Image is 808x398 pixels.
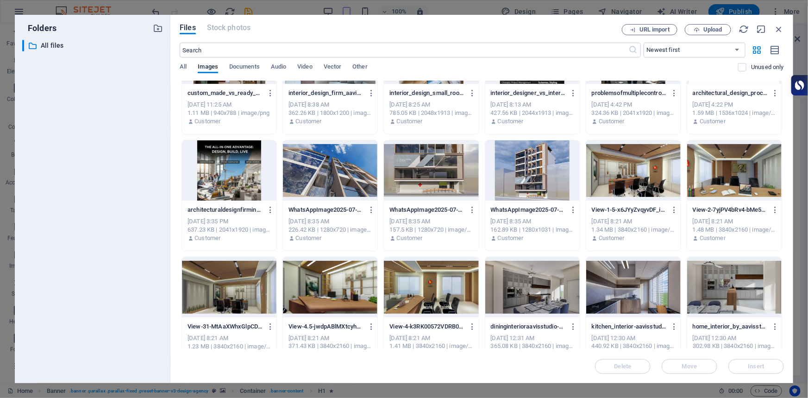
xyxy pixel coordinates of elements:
span: Vector [324,61,342,74]
span: All [180,61,187,74]
div: [DATE] 11:25 AM [188,101,271,109]
p: View-2-7yjPV4bRv4-bMe5Il-IfJg.webp [693,206,768,214]
p: Customer [498,234,524,242]
p: Customer [599,117,625,126]
span: Other [352,61,367,74]
p: View-4.5-jwdpABlMXtcyhy03GWqALQ.webp [288,322,363,331]
div: [DATE] 8:13 AM [491,101,574,109]
button: URL import [622,24,677,35]
p: WhatsAppImage2025-07-13at9.13.34PM-pWPg37Eq2z2GgJhPdYAadg.webp [389,206,464,214]
div: 440.92 KB | 3840x2160 | image/webp [592,342,675,351]
div: 302.98 KB | 3840x2160 | image/webp [693,342,776,351]
div: 1.59 MB | 1536x1024 | image/png [693,109,776,117]
div: 1.41 MB | 3840x2160 | image/webp [389,342,473,351]
p: problemsofmultiplecontroctors-f6MuvspkuFTbKNJWLyx8lw.webp [592,89,667,97]
span: This file type is not supported by this element [207,22,251,33]
div: 157.5 KB | 1280x720 | image/webp [389,226,473,234]
p: WhatsAppImage2025-07-13at9.13.38PM-wXdbu6fcsaNyjkTICeZSnA.webp [491,206,566,214]
div: [DATE] 12:30 AM [693,334,776,342]
div: 362.26 KB | 1800x1200 | image/webp [288,109,372,117]
div: [DATE] 8:21 AM [389,334,473,342]
div: [DATE] 8:38 AM [288,101,372,109]
span: Files [180,22,196,33]
p: Customer [397,117,423,126]
p: home_interior_by_aavisstudio-EEBHRkICpiZLkfBOA4WLuQ.webp [693,322,768,331]
p: Customer [295,117,321,126]
i: Close [774,24,784,34]
p: Customer [599,234,625,242]
p: All files [41,40,146,51]
span: Upload [703,27,722,32]
div: [DATE] 8:35 AM [389,217,473,226]
div: 371.43 KB | 3840x2160 | image/webp [288,342,372,351]
div: 1.11 MB | 940x788 | image/png [188,109,271,117]
p: interior_design_firm_aavis_studio-F-OEWz9KI2tpaS1FzZlO0A.webp [288,89,363,97]
i: Minimize [756,24,766,34]
i: Reload [739,24,749,34]
i: Create new folder [153,23,163,33]
div: [DATE] 8:35 AM [288,217,372,226]
div: 324.36 KB | 2041x1920 | image/webp [592,109,675,117]
input: Search [180,43,628,57]
div: 785.05 KB | 2048x1913 | image/webp [389,109,473,117]
div: 1.23 MB | 3840x2160 | image/webp [188,342,271,351]
p: Customer [194,117,220,126]
p: architectural_design_process-Em0yccMlr6knbRLb0-G-Ag.png [693,89,768,97]
div: [DATE] 3:35 PM [188,217,271,226]
div: 226.42 KB | 1280x720 | image/webp [288,226,372,234]
button: Upload [685,24,731,35]
div: 365.08 KB | 3840x2160 | image/webp [491,342,574,351]
div: [DATE] 4:42 PM [592,101,675,109]
span: URL import [639,27,670,32]
p: custom_made_vs_ready_made_furniture-ns1FTQk6GBDf3YusMVYtYg.png [188,89,263,97]
p: Customer [498,117,524,126]
p: View-31-MtAaXWhxGlpCDtLFgkN5og.webp [188,322,263,331]
div: 1.34 MB | 3840x2160 | image/webp [592,226,675,234]
p: Folders [22,22,56,34]
span: Images [198,61,218,74]
p: interior_designer_vs_interior_decorator-Guh3nkYUc7hus7HzTuyApA.webp [491,89,566,97]
div: [DATE] 12:31 AM [491,334,574,342]
p: Displays only files that are not in use on the website. Files added during this session can still... [751,63,784,71]
p: Customer [397,234,423,242]
span: Video [297,61,312,74]
div: 162.89 KB | 1280x1031 | image/webp [491,226,574,234]
span: Audio [271,61,286,74]
div: [DATE] 8:25 AM [389,101,473,109]
p: Customer [700,117,726,126]
div: 1.48 MB | 3840x2160 | image/webp [693,226,776,234]
div: [DATE] 8:21 AM [592,217,675,226]
div: 427.56 KB | 2044x1913 | image/webp [491,109,574,117]
p: WhatsAppImage2025-07-13at9.13.29PM-wMwPlT65PTBu3ku0-W_DmQ.webp [288,206,363,214]
p: Customer [295,234,321,242]
p: architecturaldesignfirminkhulna-Ew9PF7EKlQTNgAmIsTy17g.webp [188,206,263,214]
span: Documents [229,61,260,74]
div: 637.23 KB | 2041x1920 | image/webp [188,226,271,234]
p: kitchen_interior-aavisstudio-nxq5J21OJmM-Ew0DR1Br7g.webp [592,322,667,331]
div: ​ [22,40,24,51]
div: [DATE] 8:35 AM [491,217,574,226]
p: View-4-k3RK00572VDRB0Usv9oyDg.webp [389,322,464,331]
p: View-1-5-x6JYyZvqyvDF_ir54ebmZA.webp [592,206,667,214]
div: [DATE] 12:30 AM [592,334,675,342]
p: interior_design_small_room-Hrl-nVTlQ0HFhMsvykziuQ.webp [389,89,464,97]
p: Customer [700,234,726,242]
div: [DATE] 4:22 PM [693,101,776,109]
div: [DATE] 8:21 AM [188,334,271,342]
div: [DATE] 8:21 AM [288,334,372,342]
p: dininginterioraavisstudio-G7RSHc5A2xPnrDIB-wUt6w.webp [491,322,566,331]
p: Customer [194,234,220,242]
div: [DATE] 8:21 AM [693,217,776,226]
